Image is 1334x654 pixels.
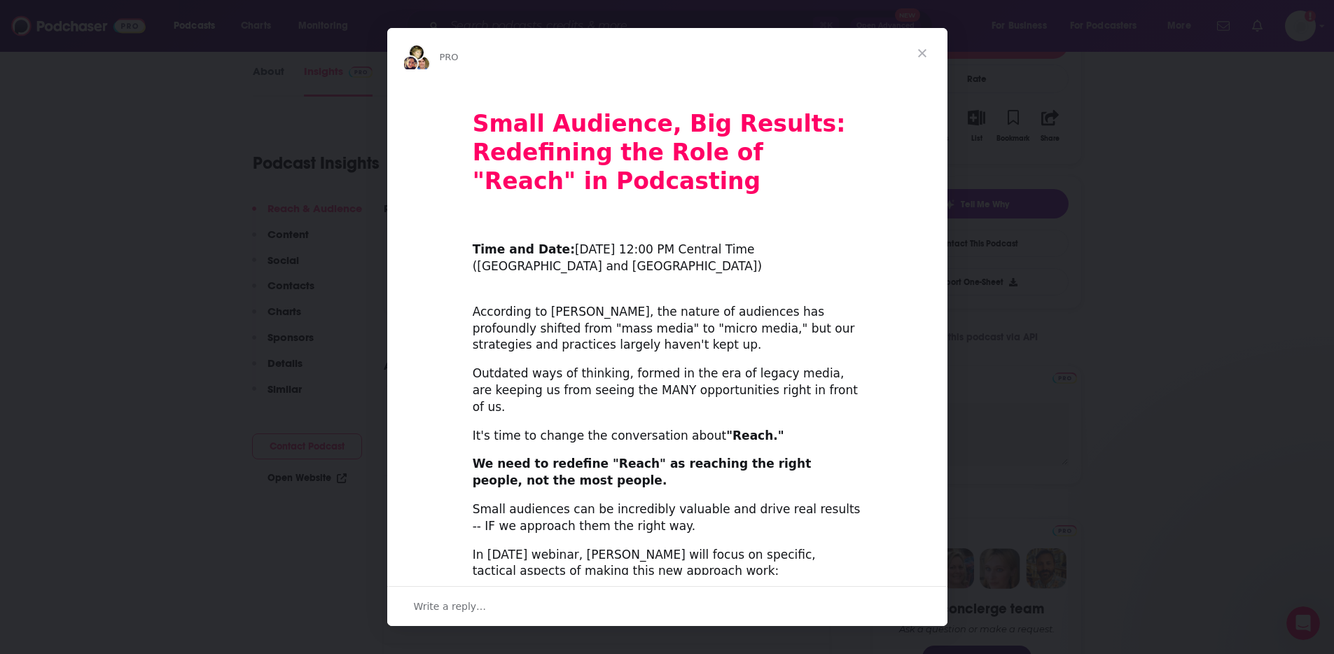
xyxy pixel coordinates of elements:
b: "Reach." [726,429,784,443]
img: Sydney avatar [402,55,419,72]
span: Write a reply… [414,597,487,615]
div: According to [PERSON_NAME], the nature of audiences has profoundly shifted from "mass media" to "... [473,287,862,354]
div: Open conversation and reply [387,586,947,626]
div: In [DATE] webinar, [PERSON_NAME] will focus on specific, tactical aspects of making this new appr... [473,547,862,580]
div: Outdated ways of thinking, formed in the era of legacy media, are keeping us from seeing the MANY... [473,366,862,415]
b: Time and Date: [473,242,575,256]
span: Close [897,28,947,78]
div: Small audiences can be incredibly valuable and drive real results -- IF we approach them the righ... [473,501,862,535]
div: ​ [DATE] 12:00 PM Central Time ([GEOGRAPHIC_DATA] and [GEOGRAPHIC_DATA]) [473,225,862,275]
span: PRO [440,52,459,62]
img: Barbara avatar [408,44,425,61]
div: It's time to change the conversation about [473,428,862,445]
b: Small Audience, Big Results: Redefining the Role of "Reach" in Podcasting [473,110,846,195]
img: Dave avatar [414,55,431,72]
b: We need to redefine "Reach" as reaching the right people, not the most people. [473,457,812,487]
